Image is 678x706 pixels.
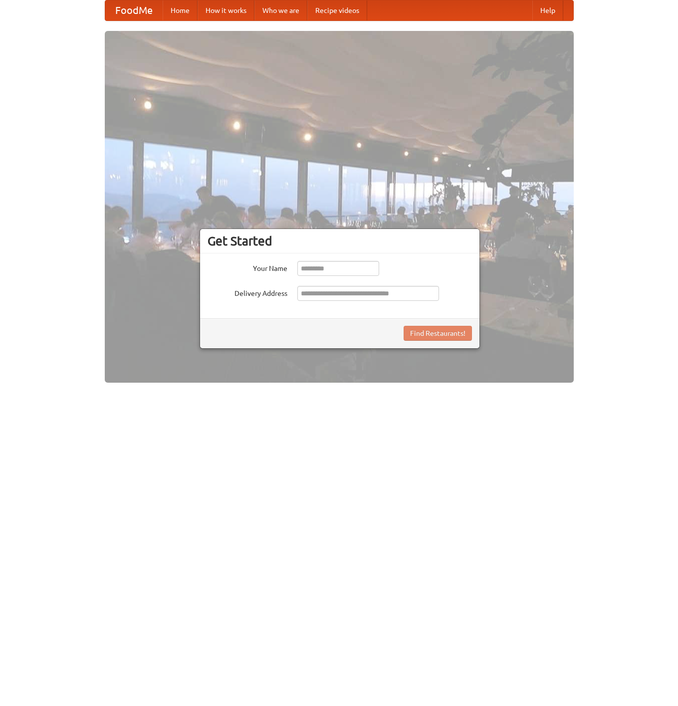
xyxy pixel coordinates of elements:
[198,0,254,20] a: How it works
[208,261,287,273] label: Your Name
[254,0,307,20] a: Who we are
[404,326,472,341] button: Find Restaurants!
[208,234,472,248] h3: Get Started
[208,286,287,298] label: Delivery Address
[307,0,367,20] a: Recipe videos
[163,0,198,20] a: Home
[105,0,163,20] a: FoodMe
[532,0,563,20] a: Help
